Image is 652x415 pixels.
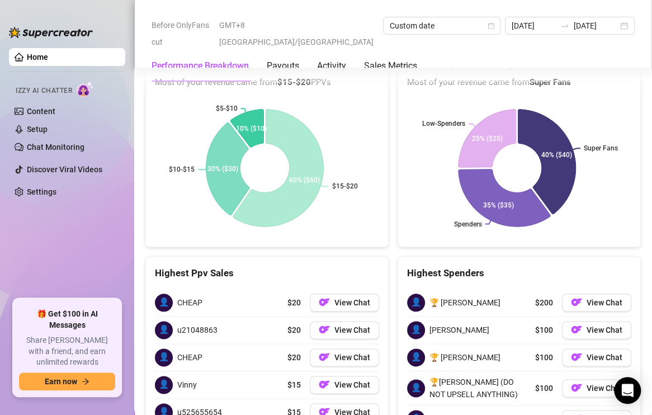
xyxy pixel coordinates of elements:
[571,382,582,393] img: OF
[287,296,301,309] span: $20
[152,17,212,50] span: Before OnlyFans cut
[177,296,202,309] span: CHEAP
[27,107,55,116] a: Content
[571,351,582,362] img: OF
[9,27,93,38] img: logo-BBDzfeDw.svg
[45,377,77,386] span: Earn now
[535,296,553,309] span: $200
[152,59,249,73] div: Performance Breakdown
[332,182,357,190] text: $15-$20
[155,376,173,394] span: 👤
[560,21,569,30] span: to
[407,348,425,366] span: 👤
[334,380,370,389] span: View Chat
[319,351,330,362] img: OF
[319,296,330,308] img: OF
[453,220,481,228] text: Spenders
[334,353,370,362] span: View Chat
[429,376,531,400] span: 🏆[PERSON_NAME] (DO NOT UPSELL ANYTHING)
[530,77,571,87] b: Super Fans
[155,321,173,339] span: 👤
[16,86,72,96] span: Izzy AI Chatter
[571,296,582,308] img: OF
[390,17,494,34] span: Custom date
[155,348,173,366] span: 👤
[422,120,465,128] text: Low-Spenders
[310,321,379,339] button: OFView Chat
[587,326,622,334] span: View Chat
[562,294,631,312] button: OFView Chat
[169,166,195,173] text: $10-$15
[27,53,48,62] a: Home
[82,378,89,385] span: arrow-right
[407,76,631,89] span: Most of your revenue came from
[310,376,379,394] button: OFView Chat
[429,324,489,336] span: [PERSON_NAME]
[19,335,115,368] span: Share [PERSON_NAME] with a friend, and earn unlimited rewards
[319,379,330,390] img: OF
[587,353,622,362] span: View Chat
[77,81,94,97] img: AI Chatter
[407,321,425,339] span: 👤
[334,298,370,307] span: View Chat
[27,125,48,134] a: Setup
[177,324,218,336] span: u21048863
[429,296,500,309] span: 🏆 [PERSON_NAME]
[155,294,173,312] span: 👤
[27,143,84,152] a: Chat Monitoring
[177,379,197,391] span: Vinny
[574,20,618,32] input: End date
[215,105,237,112] text: $5-$10
[429,351,500,364] span: 🏆 [PERSON_NAME]
[287,379,301,391] span: $15
[535,324,553,336] span: $100
[488,22,494,29] span: calendar
[287,324,301,336] span: $20
[587,384,622,393] span: View Chat
[535,382,553,394] span: $100
[317,59,346,73] div: Activity
[407,266,631,281] div: Highest Spenders
[155,266,379,281] div: Highest Ppv Sales
[310,348,379,366] button: OFView Chat
[27,187,56,196] a: Settings
[19,309,115,331] span: 🎁 Get $100 in AI Messages
[535,351,553,364] span: $100
[219,17,376,50] span: GMT+8 [GEOGRAPHIC_DATA]/[GEOGRAPHIC_DATA]
[407,379,425,397] span: 👤
[571,324,582,335] img: OF
[277,77,311,87] b: $15-$20
[562,348,631,366] button: OFView Chat
[512,20,556,32] input: Start date
[19,372,115,390] button: Earn nowarrow-right
[27,165,102,174] a: Discover Viral Videos
[614,377,641,404] div: Open Intercom Messenger
[334,326,370,334] span: View Chat
[364,59,417,73] div: Sales Metrics
[562,379,631,397] button: OFView Chat
[267,59,299,73] div: Payouts
[155,76,379,89] span: Most of your revenue came from PPVs
[177,351,202,364] span: CHEAP
[587,298,622,307] span: View Chat
[584,144,618,152] text: Super Fans
[287,351,301,364] span: $20
[319,324,330,335] img: OF
[310,294,379,312] button: OFView Chat
[407,294,425,312] span: 👤
[560,21,569,30] span: swap-right
[562,321,631,339] button: OFView Chat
